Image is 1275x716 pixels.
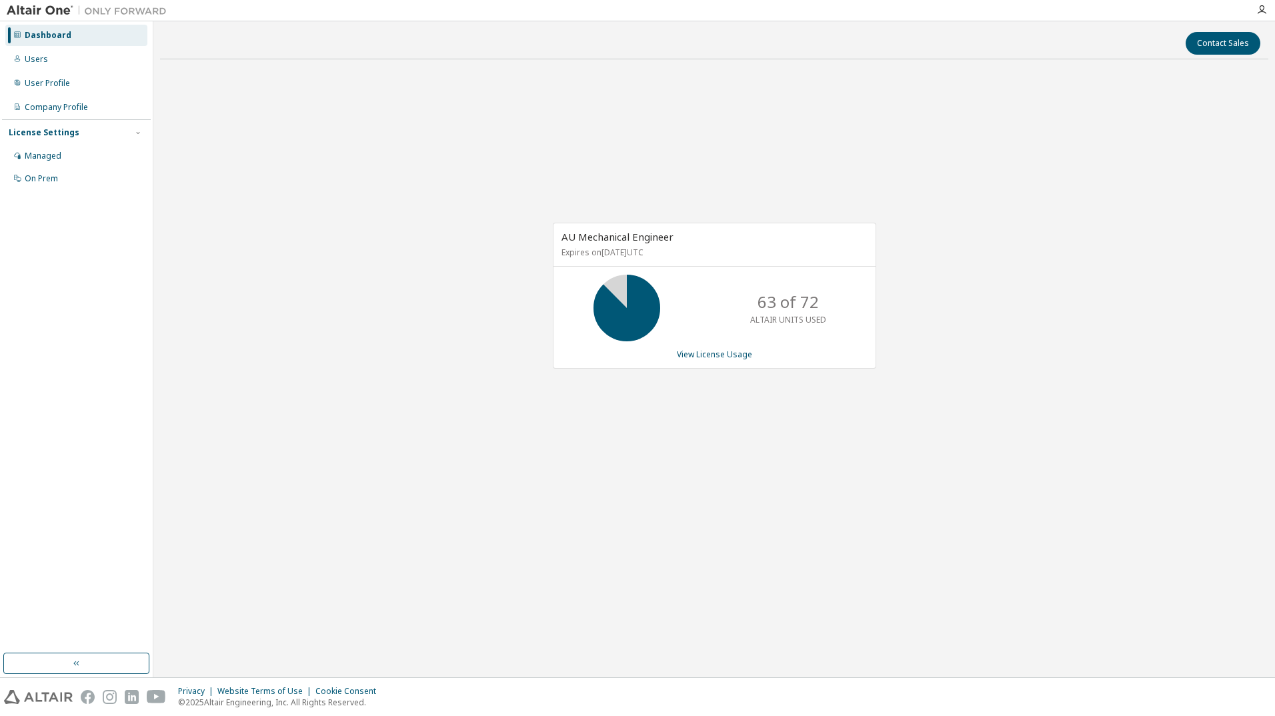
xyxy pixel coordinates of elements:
[178,697,384,708] p: © 2025 Altair Engineering, Inc. All Rights Reserved.
[25,173,58,184] div: On Prem
[758,291,819,313] p: 63 of 72
[25,102,88,113] div: Company Profile
[25,151,61,161] div: Managed
[9,127,79,138] div: License Settings
[178,686,217,697] div: Privacy
[750,314,826,325] p: ALTAIR UNITS USED
[561,247,864,258] p: Expires on [DATE] UTC
[25,30,71,41] div: Dashboard
[81,690,95,704] img: facebook.svg
[103,690,117,704] img: instagram.svg
[7,4,173,17] img: Altair One
[561,230,674,243] span: AU Mechanical Engineer
[1186,32,1260,55] button: Contact Sales
[677,349,752,360] a: View License Usage
[4,690,73,704] img: altair_logo.svg
[217,686,315,697] div: Website Terms of Use
[147,690,166,704] img: youtube.svg
[25,78,70,89] div: User Profile
[25,54,48,65] div: Users
[315,686,384,697] div: Cookie Consent
[125,690,139,704] img: linkedin.svg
